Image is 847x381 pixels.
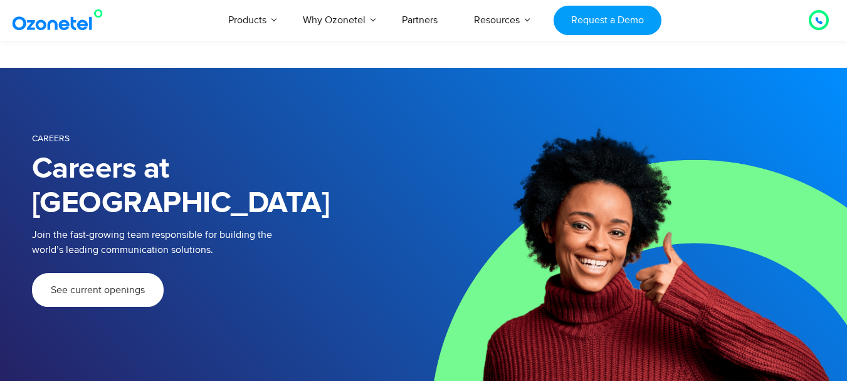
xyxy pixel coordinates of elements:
[554,6,661,35] a: Request a Demo
[32,152,424,221] h1: Careers at [GEOGRAPHIC_DATA]
[32,273,164,307] a: See current openings
[51,285,145,295] span: See current openings
[32,227,405,257] p: Join the fast-growing team responsible for building the world’s leading communication solutions.
[32,133,70,144] span: Careers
